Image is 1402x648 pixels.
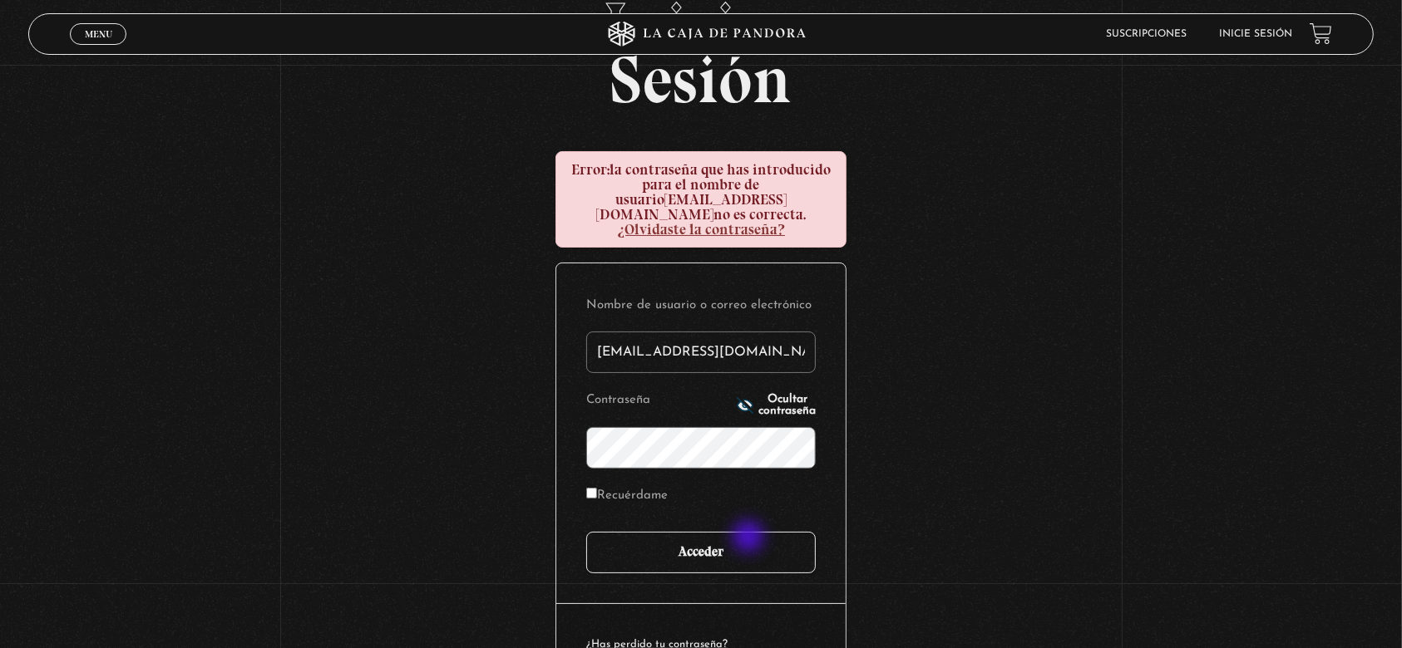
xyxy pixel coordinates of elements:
span: Cerrar [79,42,118,54]
button: Ocultar contraseña [737,394,816,417]
label: Contraseña [586,388,732,414]
a: Inicie sesión [1220,29,1293,39]
label: Nombre de usuario o correo electrónico [586,293,816,319]
a: Suscripciones [1106,29,1187,39]
input: Acceder [586,532,816,573]
label: Recuérdame [586,484,668,509]
a: View your shopping cart [1310,22,1332,45]
a: ¿Olvidaste la contraseña? [617,220,785,238]
span: Ocultar contraseña [758,394,816,417]
strong: Error: [571,160,610,179]
strong: [EMAIL_ADDRESS][DOMAIN_NAME] [596,190,787,223]
input: Recuérdame [586,488,597,498]
span: Menu [85,29,112,39]
div: la contraseña que has introducido para el nombre de usuario no es correcta. [555,151,847,248]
